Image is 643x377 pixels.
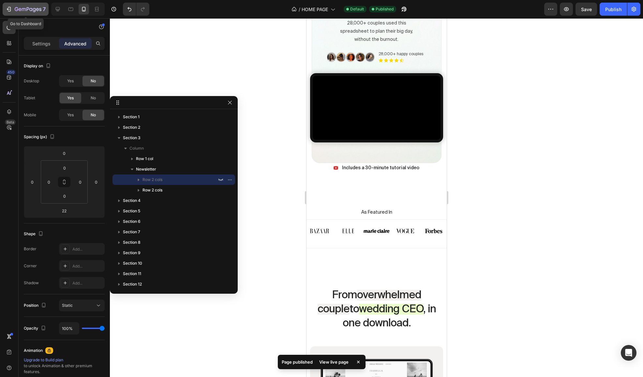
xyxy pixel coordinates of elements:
[91,78,96,84] span: No
[91,177,101,187] input: 0
[62,303,73,308] span: Static
[315,357,352,367] div: View live page
[24,348,43,353] div: Animation
[307,18,447,377] iframe: Design area
[136,166,156,172] span: Newsletter
[67,112,74,118] span: Yes
[576,3,597,16] button: Save
[75,177,85,187] input: 0px
[91,112,96,118] span: No
[299,6,300,13] span: /
[123,281,142,287] span: Section 12
[24,112,36,118] div: Mobile
[123,229,140,235] span: Section 7
[58,148,71,158] input: 0
[3,3,49,16] button: 7
[72,280,103,286] div: Add...
[59,300,105,311] button: Static
[24,324,47,333] div: Opacity
[123,135,141,141] span: Section 3
[621,345,636,361] div: Open Intercom Messenger
[24,62,52,71] div: Display on
[72,263,103,269] div: Add...
[24,230,45,238] div: Shape
[43,5,46,13] p: 7
[24,357,105,375] div: to unlock Animation & other premium features.
[32,40,51,47] p: Settings
[67,95,74,101] span: Yes
[123,197,141,204] span: Section 4
[123,3,149,16] div: Undo/Redo
[44,177,54,187] input: 0px
[58,206,71,216] input: 22
[581,7,592,12] span: Save
[64,40,86,47] p: Advanced
[142,187,162,193] span: Row 2 cols
[24,263,37,269] div: Corner
[24,133,56,141] div: Spacing (px)
[376,6,394,12] span: Published
[129,145,144,152] span: Column
[123,239,141,246] span: Section 8
[24,357,105,363] div: Upgrade to Build plan
[27,177,37,187] input: 0
[24,301,48,310] div: Position
[282,359,313,365] p: Page published
[136,156,153,162] span: Row 1 col
[58,163,71,173] input: 0px
[59,322,79,334] input: Auto
[91,95,96,101] span: No
[24,246,37,252] div: Border
[605,6,621,13] div: Publish
[123,270,141,277] span: Section 11
[600,3,627,16] button: Publish
[350,6,364,12] span: Default
[58,191,71,201] input: 0px
[32,23,87,31] p: Row
[24,95,35,101] div: Tablet
[67,78,74,84] span: Yes
[72,246,103,252] div: Add...
[123,260,142,267] span: Section 10
[5,120,16,125] div: Beta
[123,250,141,256] span: Section 9
[123,218,141,225] span: Section 6
[142,176,162,183] span: Row 2 cols
[24,78,39,84] div: Desktop
[24,280,39,286] div: Shadow
[302,6,328,13] span: HOME PAGE
[123,208,140,214] span: Section 5
[6,70,16,75] div: 450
